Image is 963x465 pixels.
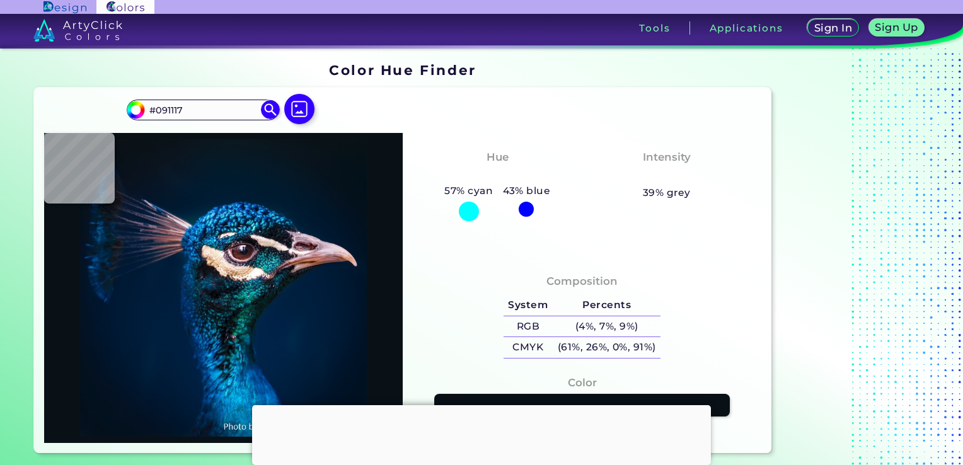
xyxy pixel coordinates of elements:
[710,23,783,33] h3: Applications
[504,337,553,358] h5: CMYK
[870,20,924,37] a: Sign Up
[637,168,696,183] h3: Medium
[462,168,533,183] h3: Cyan-Blue
[498,183,555,199] h5: 43% blue
[261,100,280,119] img: icon search
[568,374,597,392] h4: Color
[546,272,618,290] h4: Composition
[144,101,262,118] input: type color..
[776,58,934,459] iframe: Advertisement
[814,23,851,33] h5: Sign In
[643,185,691,201] h5: 39% grey
[643,148,691,166] h4: Intensity
[284,94,314,124] img: icon picture
[808,20,858,37] a: Sign In
[553,316,660,337] h5: (4%, 7%, 9%)
[639,23,670,33] h3: Tools
[504,316,553,337] h5: RGB
[252,405,711,462] iframe: Advertisement
[875,22,918,32] h5: Sign Up
[553,295,660,316] h5: Percents
[553,337,660,358] h5: (61%, 26%, 0%, 91%)
[504,295,553,316] h5: System
[43,1,86,13] img: ArtyClick Design logo
[440,183,498,199] h5: 57% cyan
[329,60,476,79] h1: Color Hue Finder
[50,139,396,437] img: img_pavlin.jpg
[33,19,122,42] img: logo_artyclick_colors_white.svg
[487,148,509,166] h4: Hue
